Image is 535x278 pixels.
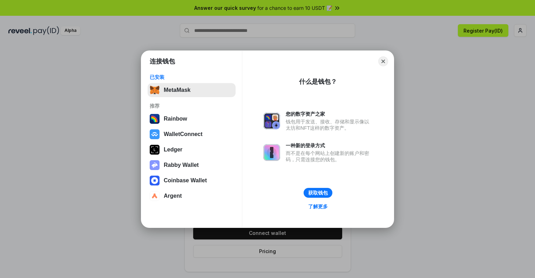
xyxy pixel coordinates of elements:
div: Rainbow [164,116,187,122]
div: 获取钱包 [308,190,328,196]
img: svg+xml,%3Csvg%20xmlns%3D%22http%3A%2F%2Fwww.w3.org%2F2000%2Fsvg%22%20fill%3D%22none%22%20viewBox... [263,113,280,129]
div: 已安装 [150,74,233,80]
img: svg+xml,%3Csvg%20width%3D%2228%22%20height%3D%2228%22%20viewBox%3D%220%200%2028%2028%22%20fill%3D... [150,129,160,139]
button: Coinbase Wallet [148,174,236,188]
button: Close [378,56,388,66]
div: 什么是钱包？ [299,77,337,86]
button: MetaMask [148,83,236,97]
button: Ledger [148,143,236,157]
a: 了解更多 [304,202,332,211]
div: Argent [164,193,182,199]
div: 钱包用于发送、接收、存储和显示像以太坊和NFT这样的数字资产。 [286,118,373,131]
div: 了解更多 [308,203,328,210]
div: WalletConnect [164,131,203,137]
div: 而不是在每个网站上创建新的账户和密码，只需连接您的钱包。 [286,150,373,163]
button: Rainbow [148,112,236,126]
div: 您的数字资产之家 [286,111,373,117]
img: svg+xml,%3Csvg%20width%3D%2228%22%20height%3D%2228%22%20viewBox%3D%220%200%2028%2028%22%20fill%3D... [150,176,160,185]
div: Coinbase Wallet [164,177,207,184]
div: Ledger [164,147,182,153]
img: svg+xml,%3Csvg%20xmlns%3D%22http%3A%2F%2Fwww.w3.org%2F2000%2Fsvg%22%20width%3D%2228%22%20height%3... [150,145,160,155]
img: svg+xml,%3Csvg%20fill%3D%22none%22%20height%3D%2233%22%20viewBox%3D%220%200%2035%2033%22%20width%... [150,85,160,95]
div: 一种新的登录方式 [286,142,373,149]
img: svg+xml,%3Csvg%20xmlns%3D%22http%3A%2F%2Fwww.w3.org%2F2000%2Fsvg%22%20fill%3D%22none%22%20viewBox... [263,144,280,161]
button: 获取钱包 [304,188,332,198]
img: svg+xml,%3Csvg%20width%3D%22120%22%20height%3D%22120%22%20viewBox%3D%220%200%20120%20120%22%20fil... [150,114,160,124]
div: MetaMask [164,87,190,93]
img: svg+xml,%3Csvg%20xmlns%3D%22http%3A%2F%2Fwww.w3.org%2F2000%2Fsvg%22%20fill%3D%22none%22%20viewBox... [150,160,160,170]
div: 推荐 [150,103,233,109]
h1: 连接钱包 [150,57,175,66]
button: Rabby Wallet [148,158,236,172]
button: WalletConnect [148,127,236,141]
div: Rabby Wallet [164,162,199,168]
img: svg+xml,%3Csvg%20width%3D%2228%22%20height%3D%2228%22%20viewBox%3D%220%200%2028%2028%22%20fill%3D... [150,191,160,201]
button: Argent [148,189,236,203]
